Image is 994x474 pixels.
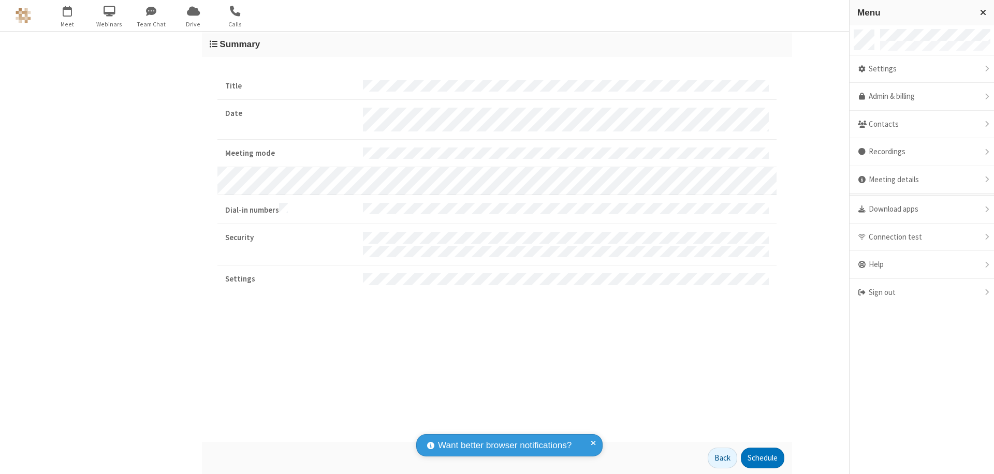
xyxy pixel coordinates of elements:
strong: Date [225,108,355,120]
div: Recordings [850,138,994,166]
span: Want better browser notifications? [438,439,572,452]
span: Drive [174,20,213,29]
div: Settings [850,55,994,83]
strong: Title [225,80,355,92]
strong: Settings [225,273,355,285]
div: Help [850,251,994,279]
button: Schedule [741,448,784,468]
div: Meeting details [850,166,994,194]
strong: Dial-in numbers [225,203,355,216]
strong: Security [225,232,355,244]
span: Webinars [90,20,129,29]
span: Calls [216,20,255,29]
a: Admin & billing [850,83,994,111]
div: Sign out [850,279,994,306]
span: Summary [220,39,260,49]
button: Back [708,448,737,468]
strong: Meeting mode [225,147,355,159]
span: Team Chat [132,20,171,29]
img: QA Selenium DO NOT DELETE OR CHANGE [16,8,31,23]
div: Download apps [850,196,994,224]
span: Meet [48,20,87,29]
div: Connection test [850,224,994,251]
div: Contacts [850,111,994,139]
h3: Menu [857,8,971,18]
